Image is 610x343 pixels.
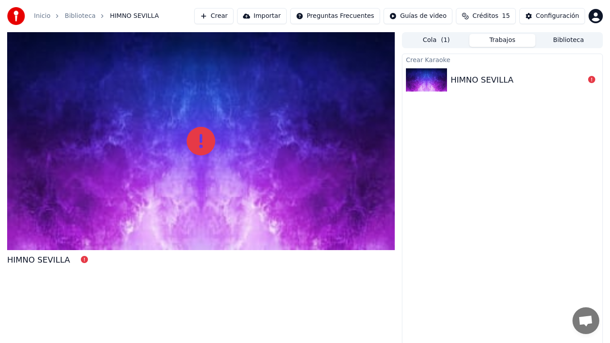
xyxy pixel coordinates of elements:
[34,12,50,21] a: Inicio
[290,8,380,24] button: Preguntas Frecuentes
[194,8,234,24] button: Crear
[572,307,599,334] div: Chat abierto
[34,12,159,21] nav: breadcrumb
[384,8,452,24] button: Guías de video
[469,34,535,47] button: Trabajos
[237,8,287,24] button: Importar
[65,12,96,21] a: Biblioteca
[7,7,25,25] img: youka
[451,74,514,86] div: HIMNO SEVILLA
[535,34,602,47] button: Biblioteca
[472,12,498,21] span: Créditos
[536,12,579,21] div: Configuración
[519,8,585,24] button: Configuración
[441,36,450,45] span: ( 1 )
[502,12,510,21] span: 15
[7,254,70,266] div: HIMNO SEVILLA
[456,8,516,24] button: Créditos15
[403,34,469,47] button: Cola
[110,12,159,21] span: HIMNO SEVILLA
[402,54,602,65] div: Crear Karaoke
